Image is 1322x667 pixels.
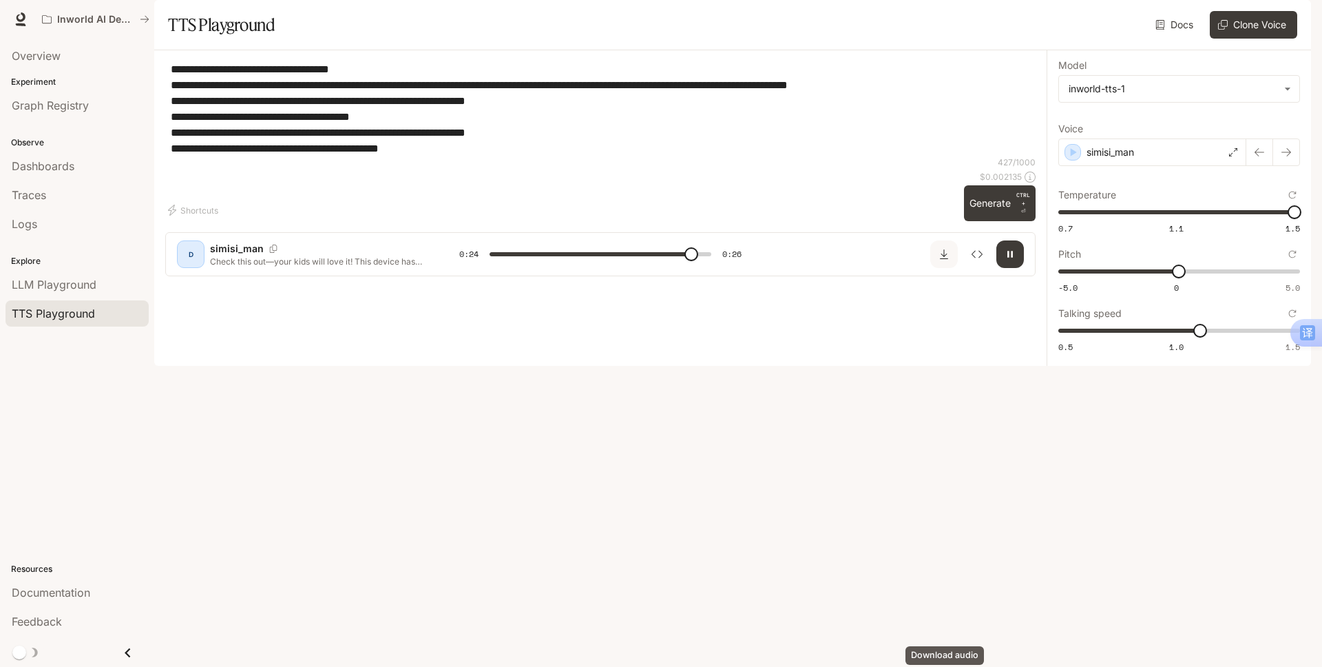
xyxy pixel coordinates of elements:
p: ⏎ [1016,191,1030,216]
div: D [180,243,202,265]
button: Reset to default [1285,306,1300,321]
span: 5.0 [1286,282,1300,294]
button: Inspect [963,240,991,268]
p: simisi_man [1087,145,1134,159]
span: 1.0 [1169,341,1184,353]
button: Download audio [930,240,958,268]
h1: TTS Playground [168,11,275,39]
span: 0:24 [459,247,479,261]
button: Shortcuts [165,199,224,221]
span: 0.7 [1058,223,1073,234]
p: Pitch [1058,249,1081,259]
div: Download audio [905,646,984,665]
span: -5.0 [1058,282,1078,294]
button: All workspaces [36,6,156,33]
span: 0.5 [1058,341,1073,353]
button: Reset to default [1285,187,1300,203]
span: 0 [1174,282,1179,294]
p: 427 / 1000 [998,156,1036,168]
button: Copy Voice ID [264,245,283,253]
button: Reset to default [1285,247,1300,262]
p: simisi_man [210,242,264,256]
span: 1.1 [1169,223,1184,234]
span: 0:26 [722,247,742,261]
a: Docs [1153,11,1199,39]
p: Inworld AI Demos [57,14,134,25]
p: Check this out—your kids will love it! This device has thousands of games built in, and it doesn'... [210,256,426,267]
span: 1.5 [1286,223,1300,234]
span: 1.5 [1286,341,1300,353]
p: Temperature [1058,190,1116,200]
button: GenerateCTRL +⏎ [964,185,1036,221]
p: Talking speed [1058,309,1122,318]
p: Voice [1058,124,1083,134]
p: CTRL + [1016,191,1030,207]
p: Model [1058,61,1087,70]
div: inworld-tts-1 [1059,76,1299,102]
div: inworld-tts-1 [1069,82,1277,96]
button: Clone Voice [1210,11,1297,39]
